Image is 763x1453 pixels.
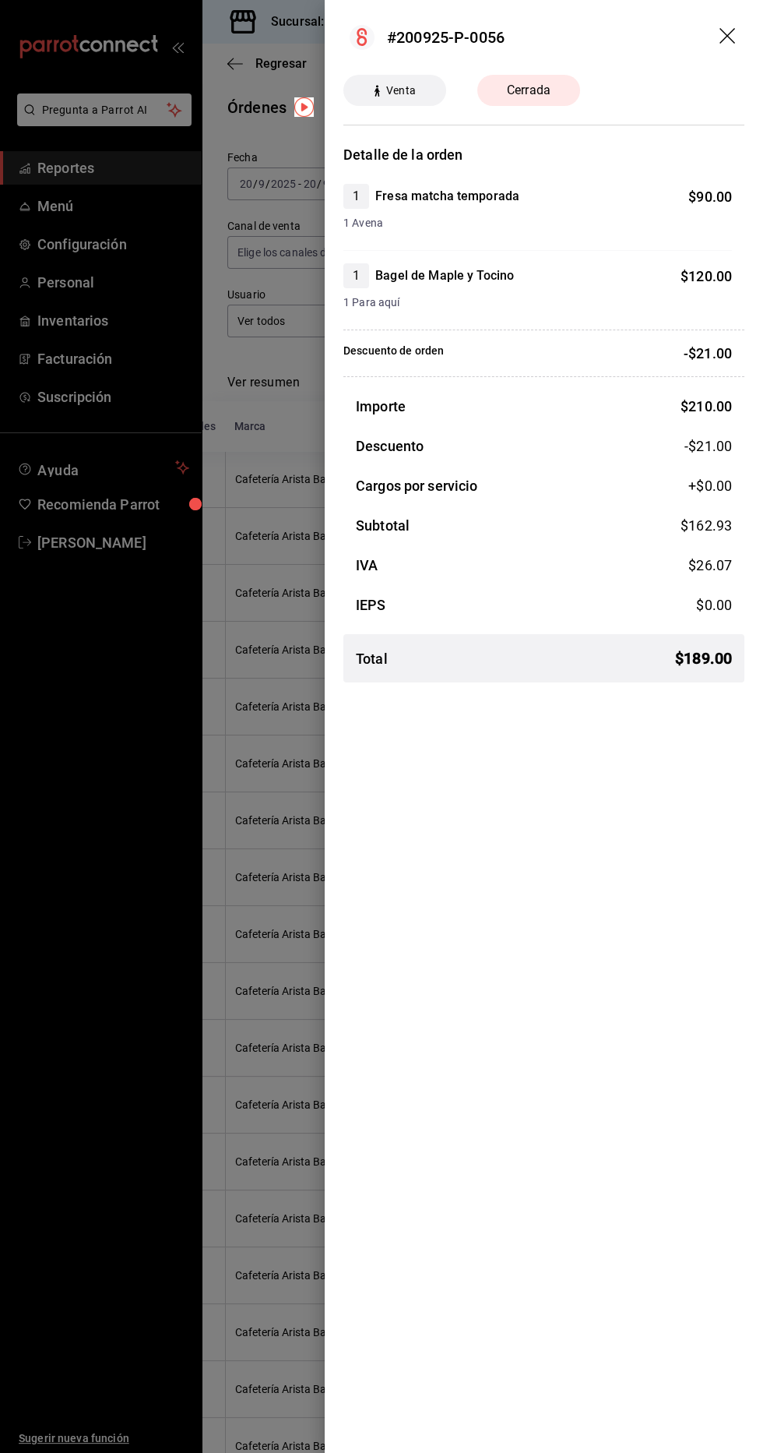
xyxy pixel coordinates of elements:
[356,594,386,615] h3: IEPS
[719,28,738,47] button: drag
[343,343,444,364] p: Descuento de orden
[375,187,519,206] h4: Fresa matcha temporada
[498,81,560,100] span: Cerrada
[343,187,369,206] span: 1
[356,555,378,576] h3: IVA
[343,266,369,285] span: 1
[688,189,732,205] span: $ 90.00
[294,97,314,117] img: Tooltip marker
[387,26,505,49] div: #200925-P-0056
[688,475,732,496] span: +$ 0.00
[684,343,732,364] p: -$21.00
[680,268,732,284] span: $ 120.00
[356,515,410,536] h3: Subtotal
[343,144,744,165] h3: Detalle de la orden
[343,294,732,311] span: 1 Para aquí
[356,648,388,669] h3: Total
[356,436,424,457] h3: Descuento
[675,647,732,670] span: $ 189.00
[375,266,514,285] h4: Bagel de Maple y Tocino
[680,517,732,534] span: $ 162.93
[696,597,732,613] span: $ 0.00
[356,475,478,496] h3: Cargos por servicio
[688,557,732,573] span: $ 26.07
[684,436,732,457] span: -$21.00
[343,215,732,231] span: 1 Avena
[356,396,406,417] h3: Importe
[380,83,422,99] span: Venta
[680,398,732,414] span: $ 210.00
